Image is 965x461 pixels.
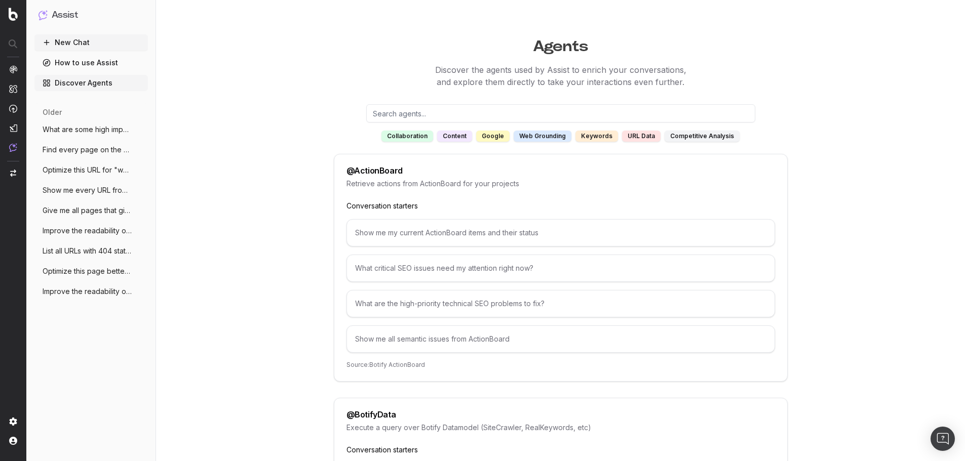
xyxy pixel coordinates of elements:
[34,263,148,279] button: Optimize this page better for the keywor
[43,286,132,297] span: Improve the readability of [URL]
[346,361,775,369] p: Source: Botify ActionBoard
[346,201,775,211] p: Conversation starters
[346,290,775,317] div: What are the high-priority technical SEO problems to fix?
[52,8,78,22] h1: Assist
[34,223,148,239] button: Improve the readability of [URL]
[9,124,17,132] img: Studio
[346,255,775,282] div: What critical SEO issues need my attention right now?
[34,182,148,198] button: Show me every URL from the /learn-suppor
[34,162,148,178] button: Optimize this URL for "what is bookkeepi
[622,131,661,142] div: URL data
[43,266,132,276] span: Optimize this page better for the keywor
[172,32,950,56] h1: Agents
[381,131,433,142] div: collaboration
[931,427,955,451] div: Open Intercom Messenger
[346,179,775,189] p: Retrieve actions from ActionBoard for your projects
[346,410,396,418] div: @ BotifyData
[34,55,148,71] a: How to use Assist
[514,131,571,142] div: web grounding
[346,166,403,175] div: @ ActionBoard
[34,243,148,259] button: List all URLs with 404 status code from
[575,131,618,142] div: keywords
[43,107,62,117] span: older
[43,226,132,236] span: Improve the readability of [URL]
[34,34,148,51] button: New Chat
[9,437,17,445] img: My account
[10,170,16,177] img: Switch project
[43,185,132,195] span: Show me every URL from the /learn-suppor
[665,131,740,142] div: competitive analysis
[43,246,132,256] span: List all URLs with 404 status code from
[38,10,48,20] img: Assist
[9,143,17,152] img: Assist
[366,104,755,122] input: Search agents...
[9,8,18,21] img: Botify logo
[346,325,775,353] div: Show me all semantic issues from ActionBoard
[346,423,775,433] p: Execute a query over Botify Datamodel (SiteCrawler, RealKeywords, etc)
[34,142,148,158] button: Find every page on the site that has <sc
[38,8,144,22] button: Assist
[43,165,132,175] span: Optimize this URL for "what is bookkeepi
[43,124,132,135] span: What are some high impact low effort thi
[34,121,148,138] button: What are some high impact low effort thi
[34,75,148,91] a: Discover Agents
[9,85,17,93] img: Intelligence
[476,131,510,142] div: google
[43,205,132,216] span: Give me all pages that give 404 status c
[43,145,132,155] span: Find every page on the site that has <sc
[34,283,148,300] button: Improve the readability of [URL]
[9,417,17,426] img: Setting
[346,445,775,455] p: Conversation starters
[9,65,17,73] img: Analytics
[346,219,775,246] div: Show me my current ActionBoard items and their status
[34,202,148,219] button: Give me all pages that give 404 status c
[9,104,17,113] img: Activation
[437,131,472,142] div: content
[172,64,950,88] p: Discover the agents used by Assist to enrich your conversations, and explore them directly to tak...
